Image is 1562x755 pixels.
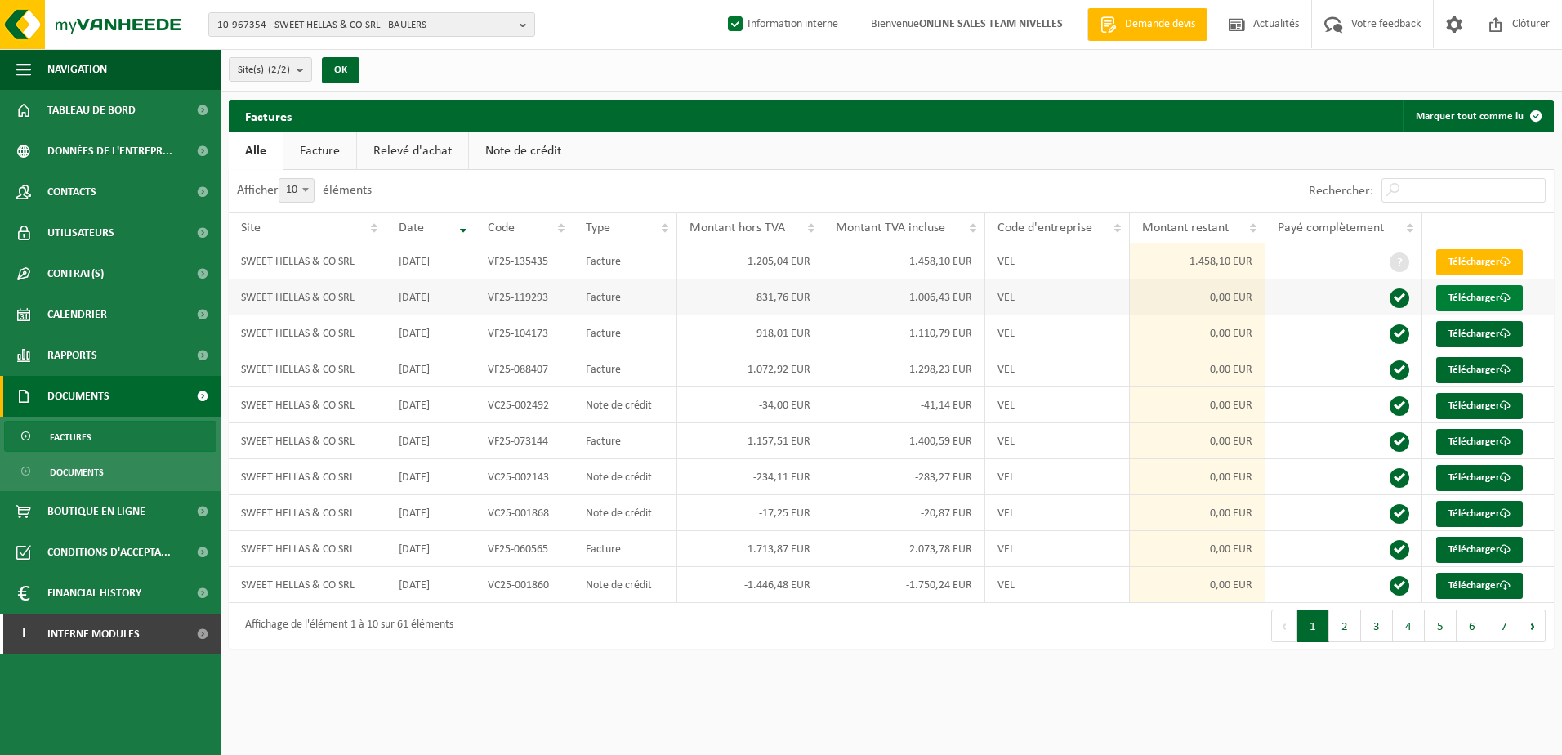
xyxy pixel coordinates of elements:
[229,459,386,495] td: SWEET HELLAS & CO SRL
[677,531,823,567] td: 1.713,87 EUR
[677,423,823,459] td: 1.157,51 EUR
[725,12,838,37] label: Information interne
[1436,429,1523,455] a: Télécharger
[237,611,453,641] div: Affichage de l'élément 1 à 10 sur 61 éléments
[386,279,475,315] td: [DATE]
[836,221,945,235] span: Montant TVA incluse
[985,351,1130,387] td: VEL
[229,531,386,567] td: SWEET HELLAS & CO SRL
[1087,8,1207,41] a: Demande devis
[573,495,677,531] td: Note de crédit
[823,495,985,531] td: -20,87 EUR
[268,65,290,75] count: (2/2)
[1361,610,1393,642] button: 3
[985,243,1130,279] td: VEL
[386,495,475,531] td: [DATE]
[823,279,985,315] td: 1.006,43 EUR
[573,351,677,387] td: Facture
[47,212,114,253] span: Utilisateurs
[399,221,424,235] span: Date
[1425,610,1457,642] button: 5
[573,567,677,603] td: Note de crédit
[677,495,823,531] td: -17,25 EUR
[475,351,573,387] td: VF25-088407
[1130,351,1265,387] td: 0,00 EUR
[386,567,475,603] td: [DATE]
[475,567,573,603] td: VC25-001860
[47,376,109,417] span: Documents
[1130,243,1265,279] td: 1.458,10 EUR
[985,423,1130,459] td: VEL
[16,614,31,654] span: I
[229,132,283,170] a: Alle
[677,387,823,423] td: -34,00 EUR
[47,491,145,532] span: Boutique en ligne
[229,279,386,315] td: SWEET HELLAS & CO SRL
[1403,100,1552,132] button: Marquer tout comme lu
[47,49,107,90] span: Navigation
[573,531,677,567] td: Facture
[47,90,136,131] span: Tableau de bord
[386,387,475,423] td: [DATE]
[488,221,515,235] span: Code
[47,253,104,294] span: Contrat(s)
[1130,495,1265,531] td: 0,00 EUR
[677,279,823,315] td: 831,76 EUR
[229,57,312,82] button: Site(s)(2/2)
[1130,567,1265,603] td: 0,00 EUR
[573,315,677,351] td: Facture
[985,567,1130,603] td: VEL
[1436,321,1523,347] a: Télécharger
[47,172,96,212] span: Contacts
[1329,610,1361,642] button: 2
[985,279,1130,315] td: VEL
[985,315,1130,351] td: VEL
[386,243,475,279] td: [DATE]
[279,179,314,202] span: 10
[386,531,475,567] td: [DATE]
[4,421,216,452] a: Factures
[573,459,677,495] td: Note de crédit
[573,279,677,315] td: Facture
[1436,249,1523,275] a: Télécharger
[1436,501,1523,527] a: Télécharger
[573,387,677,423] td: Note de crédit
[47,614,140,654] span: Interne modules
[50,457,104,488] span: Documents
[1457,610,1488,642] button: 6
[229,243,386,279] td: SWEET HELLAS & CO SRL
[677,315,823,351] td: 918,01 EUR
[4,456,216,487] a: Documents
[386,351,475,387] td: [DATE]
[475,243,573,279] td: VF25-135435
[47,131,172,172] span: Données de l'entrepr...
[677,459,823,495] td: -234,11 EUR
[1436,465,1523,491] a: Télécharger
[1436,285,1523,311] a: Télécharger
[1130,459,1265,495] td: 0,00 EUR
[475,387,573,423] td: VC25-002492
[1436,357,1523,383] a: Télécharger
[1436,393,1523,419] a: Télécharger
[475,531,573,567] td: VF25-060565
[229,315,386,351] td: SWEET HELLAS & CO SRL
[677,243,823,279] td: 1.205,04 EUR
[47,335,97,376] span: Rapports
[229,100,308,132] h2: Factures
[997,221,1092,235] span: Code d'entreprise
[823,423,985,459] td: 1.400,59 EUR
[357,132,468,170] a: Relevé d'achat
[823,387,985,423] td: -41,14 EUR
[1436,537,1523,563] a: Télécharger
[677,567,823,603] td: -1.446,48 EUR
[985,387,1130,423] td: VEL
[475,279,573,315] td: VF25-119293
[823,567,985,603] td: -1.750,24 EUR
[238,58,290,83] span: Site(s)
[1130,315,1265,351] td: 0,00 EUR
[229,351,386,387] td: SWEET HELLAS & CO SRL
[47,532,171,573] span: Conditions d'accepta...
[677,351,823,387] td: 1.072,92 EUR
[283,132,356,170] a: Facture
[1297,610,1329,642] button: 1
